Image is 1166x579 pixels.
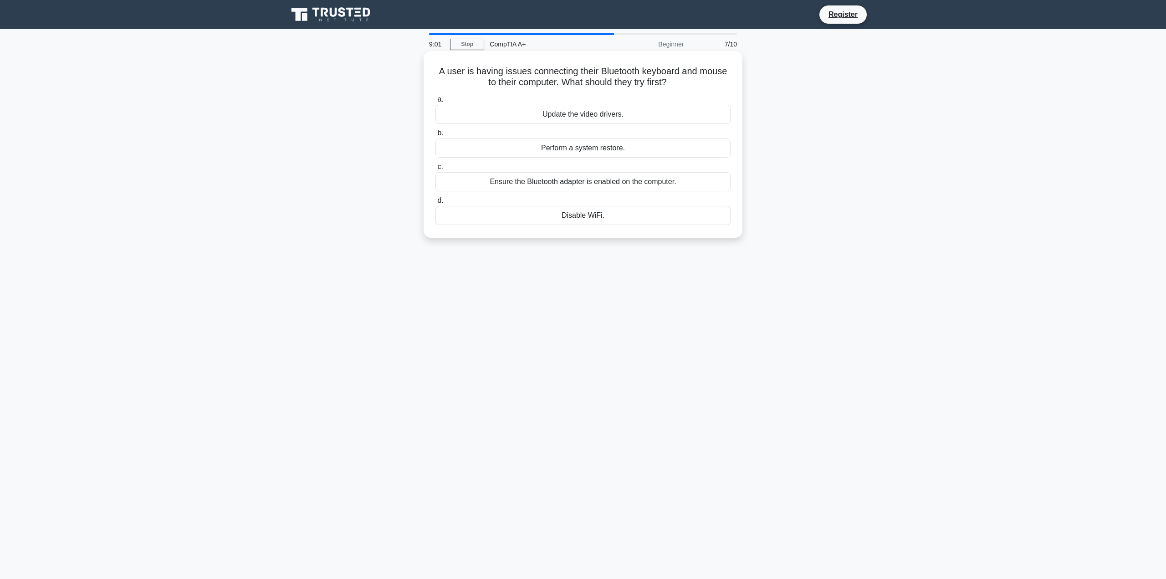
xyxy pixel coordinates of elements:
a: Register [823,9,863,20]
div: 9:01 [424,35,450,53]
span: c. [437,163,443,170]
div: 7/10 [689,35,742,53]
span: a. [437,95,443,103]
a: Stop [450,39,484,50]
span: b. [437,129,443,137]
div: Update the video drivers. [435,105,731,124]
div: CompTIA A+ [484,35,609,53]
div: Beginner [609,35,689,53]
div: Ensure the Bluetooth adapter is enabled on the computer. [435,172,731,191]
div: Disable WiFi. [435,206,731,225]
h5: A user is having issues connecting their Bluetooth keyboard and mouse to their computer. What sho... [435,66,731,88]
div: Perform a system restore. [435,138,731,158]
span: d. [437,196,443,204]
